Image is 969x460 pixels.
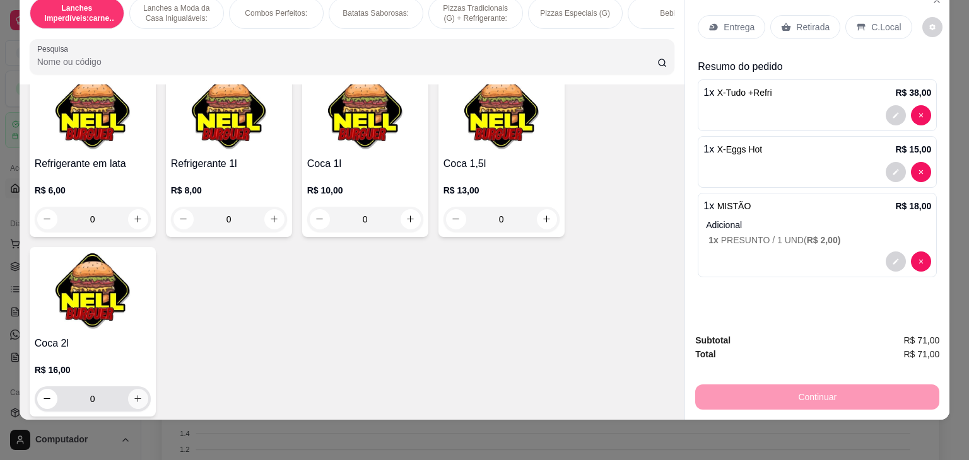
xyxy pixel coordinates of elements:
[698,59,937,74] p: Resumo do pedido
[35,364,151,376] p: R$ 16,00
[401,209,421,229] button: increase-product-quantity
[708,235,720,245] span: 1 x
[903,333,939,347] span: R$ 71,00
[660,8,690,18] p: Bebidas:
[807,235,841,245] span: R$ 2,00 )
[717,88,772,98] span: X-Tudo +Refri
[171,156,287,171] h4: Refrigerante 1l
[37,55,657,68] input: Pesquisa
[40,3,114,23] p: Lanches Imperdíveis:carne caseira assada
[537,209,557,229] button: increase-product-quantity
[307,156,423,171] h4: Coca 1l
[695,349,715,359] strong: Total
[708,234,931,246] p: PRESUNTO / 1 UND (
[717,201,751,211] span: MISTÃO
[703,198,751,214] p: 1 x
[895,86,931,99] p: R$ 38,00
[703,142,762,157] p: 1 x
[703,85,772,100] p: 1 x
[439,3,512,23] p: Pizzas Tradicionais (G) + Refrigerante:
[903,347,939,361] span: R$ 71,00
[37,389,57,409] button: decrease-product-quantity
[911,251,931,272] button: decrease-product-quantity
[264,209,285,229] button: increase-product-quantity
[140,3,213,23] p: Lanches a Moda da Casa Inigualáveis:
[443,184,560,197] p: R$ 13,00
[796,21,830,33] p: Retirada
[540,8,610,18] p: Pizzas Especiais (G)
[35,72,151,151] img: product-image
[443,156,560,171] h4: Coca 1,5l
[895,143,931,156] p: R$ 15,00
[245,8,307,18] p: Combos Perfeitos:
[922,17,943,37] button: decrease-product-quantity
[886,162,906,182] button: decrease-product-quantity
[35,252,151,331] img: product-image
[310,209,330,229] button: decrease-product-quantity
[171,72,287,151] img: product-image
[35,156,151,171] h4: Refrigerante em lata
[37,43,73,54] label: Pesquisa
[173,209,194,229] button: decrease-product-quantity
[171,184,287,197] p: R$ 8,00
[706,219,931,231] p: Adicional
[307,184,423,197] p: R$ 10,00
[871,21,901,33] p: C.Local
[307,72,423,151] img: product-image
[37,209,57,229] button: decrease-product-quantity
[443,72,560,151] img: product-image
[35,336,151,351] h4: Coca 2l
[128,209,148,229] button: increase-product-quantity
[886,251,906,272] button: decrease-product-quantity
[895,200,931,212] p: R$ 18,00
[128,389,148,409] button: increase-product-quantity
[911,162,931,182] button: decrease-product-quantity
[911,105,931,125] button: decrease-product-quantity
[446,209,466,229] button: decrease-product-quantity
[886,105,906,125] button: decrease-product-quantity
[343,8,409,18] p: Batatas Saborosas:
[724,21,755,33] p: Entrega
[35,184,151,197] p: R$ 6,00
[695,335,731,345] strong: Subtotal
[717,144,763,154] span: X-Eggs Hot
